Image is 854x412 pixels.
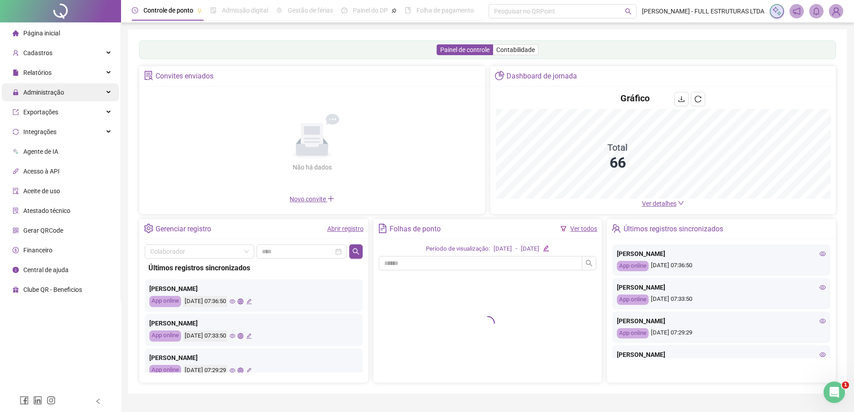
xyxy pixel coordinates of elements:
img: sparkle-icon.fc2bf0ac1784a2077858766a79e2daf3.svg [772,6,782,16]
a: Abrir registro [327,225,364,232]
span: dollar [13,247,19,253]
div: [PERSON_NAME] [149,284,358,294]
span: facebook [20,396,29,405]
span: Controle de ponto [143,7,193,14]
span: eye [819,318,826,324]
span: Central de ajuda [23,266,69,273]
span: pushpin [391,8,397,13]
div: Dashboard de jornada [507,69,577,84]
span: edit [246,333,252,339]
span: lock [13,89,19,95]
div: [DATE] 07:29:29 [617,328,826,338]
span: global [238,299,243,304]
div: [DATE] 07:33:50 [617,295,826,305]
span: eye [230,333,235,339]
span: file [13,69,19,76]
span: audit [13,188,19,194]
span: solution [13,208,19,214]
span: Administração [23,89,64,96]
span: search [625,8,632,15]
div: App online [617,261,649,271]
a: Ver todos [570,225,597,232]
span: Cadastros [23,49,52,56]
span: plus [327,195,334,202]
span: edit [246,368,252,373]
span: Aceite de uso [23,187,60,195]
div: [DATE] 07:29:29 [183,365,227,376]
span: gift [13,286,19,293]
span: Agente de IA [23,148,58,155]
div: App online [149,296,181,307]
div: Convites enviados [156,69,213,84]
div: [PERSON_NAME] [617,350,826,360]
div: Não há dados [271,162,353,172]
span: pushpin [197,8,202,13]
span: Painel de controle [440,46,490,53]
div: Gerenciar registro [156,221,211,237]
span: linkedin [33,396,42,405]
span: user-add [13,50,19,56]
span: eye [230,299,235,304]
span: solution [144,71,153,80]
a: Ver detalhes down [642,200,684,207]
span: bell [812,7,820,15]
img: 71489 [829,4,843,18]
span: Integrações [23,128,56,135]
div: - [516,244,517,254]
span: clock-circle [132,7,138,13]
span: down [678,200,684,206]
span: file-done [210,7,217,13]
div: [PERSON_NAME] [149,353,358,363]
span: setting [144,224,153,233]
h4: Gráfico [620,92,650,104]
span: edit [543,245,549,251]
span: edit [246,299,252,304]
div: [PERSON_NAME] [617,249,826,259]
div: [DATE] 07:36:50 [183,296,227,307]
span: 1 [842,382,849,389]
span: Contabilidade [496,46,535,53]
div: [DATE] [521,244,539,254]
div: App online [617,295,649,305]
span: file-text [378,224,387,233]
span: notification [793,7,801,15]
div: App online [149,330,181,342]
span: Novo convite [290,195,334,203]
div: App online [149,365,181,376]
span: [PERSON_NAME] - FULL ESTRUTURAS LTDA [642,6,764,16]
span: reload [694,95,702,103]
span: sync [13,129,19,135]
iframe: Intercom live chat [824,382,845,403]
div: Folhas de ponto [390,221,441,237]
span: left [95,398,101,404]
span: global [238,333,243,339]
span: eye [819,351,826,358]
div: [PERSON_NAME] [617,282,826,292]
span: global [238,368,243,373]
span: api [13,168,19,174]
div: [PERSON_NAME] [149,318,358,328]
span: filter [560,226,567,232]
span: search [352,248,360,255]
span: Folha de pagamento [416,7,474,14]
span: download [678,95,685,103]
span: eye [819,284,826,291]
span: dashboard [341,7,347,13]
span: instagram [47,396,56,405]
span: Exportações [23,108,58,116]
span: pie-chart [495,71,504,80]
span: search [585,260,593,267]
span: home [13,30,19,36]
div: [DATE] [494,244,512,254]
span: book [405,7,411,13]
span: Gerar QRCode [23,227,63,234]
span: Atestado técnico [23,207,70,214]
div: App online [617,328,649,338]
span: Página inicial [23,30,60,37]
span: export [13,109,19,115]
span: eye [230,368,235,373]
span: Acesso à API [23,168,60,175]
span: Admissão digital [222,7,268,14]
span: loading [479,315,496,332]
span: Gestão de férias [288,7,333,14]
